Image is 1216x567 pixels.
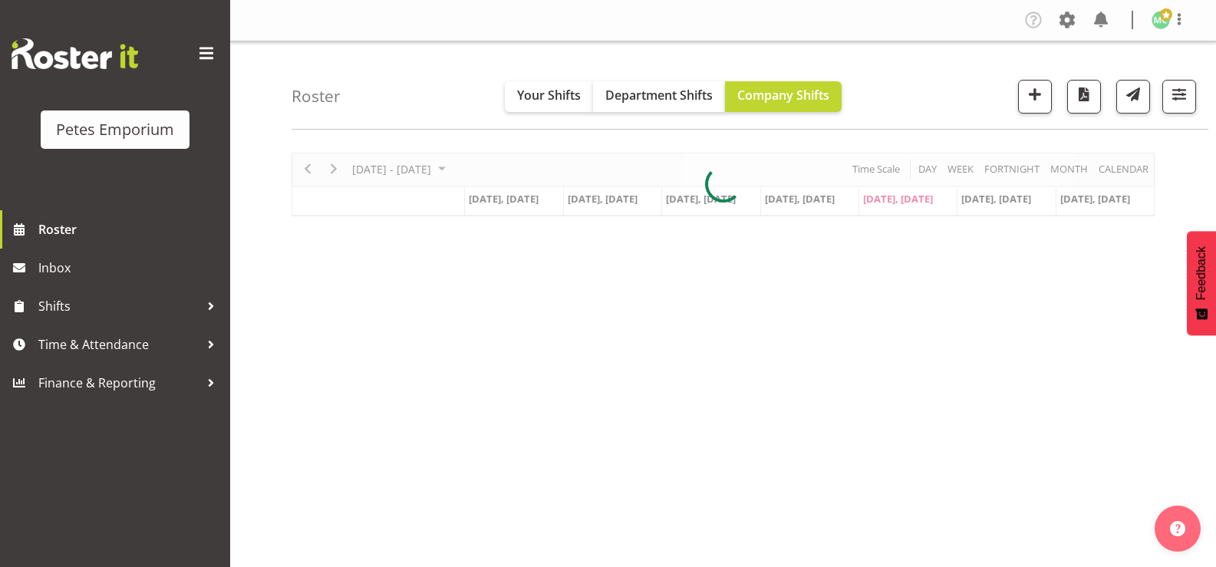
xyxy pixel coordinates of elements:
button: Download a PDF of the roster according to the set date range. [1067,80,1101,114]
span: Inbox [38,256,222,279]
span: Finance & Reporting [38,371,199,394]
button: Department Shifts [593,81,725,112]
img: melissa-cowen2635.jpg [1152,11,1170,29]
span: Time & Attendance [38,333,199,356]
img: help-xxl-2.png [1170,521,1185,536]
h4: Roster [292,87,341,105]
button: Filter Shifts [1162,80,1196,114]
span: Department Shifts [605,87,713,104]
button: Company Shifts [725,81,842,112]
span: Roster [38,218,222,241]
img: Rosterit website logo [12,38,138,69]
span: Company Shifts [737,87,829,104]
span: Your Shifts [517,87,581,104]
button: Send a list of all shifts for the selected filtered period to all rostered employees. [1116,80,1150,114]
div: Petes Emporium [56,118,174,141]
span: Feedback [1195,246,1208,300]
button: Your Shifts [505,81,593,112]
button: Feedback - Show survey [1187,231,1216,335]
span: Shifts [38,295,199,318]
button: Add a new shift [1018,80,1052,114]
